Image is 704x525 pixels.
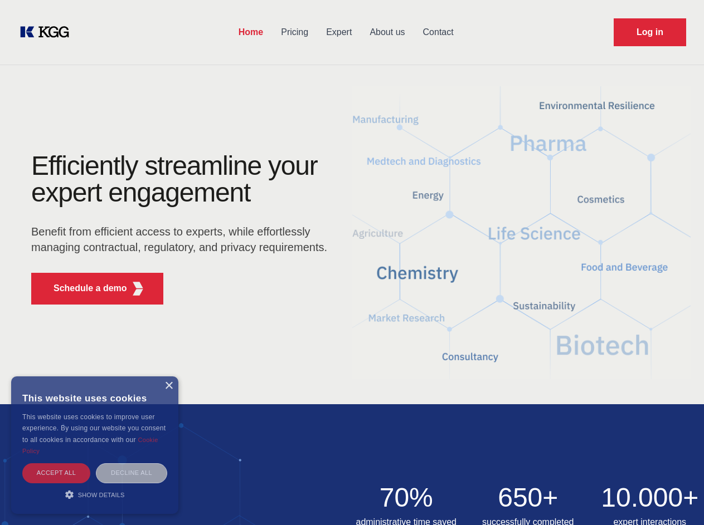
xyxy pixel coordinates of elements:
p: Schedule a demo [54,282,127,295]
span: Show details [78,492,125,498]
div: This website uses cookies [22,385,167,411]
h2: 70% [352,484,461,511]
a: About us [361,18,414,47]
img: KGG Fifth Element RED [131,282,145,296]
div: Close [164,382,173,390]
div: Show details [22,489,167,500]
a: Pricing [272,18,317,47]
a: Expert [317,18,361,47]
h1: Efficiently streamline your expert engagement [31,153,334,206]
span: This website uses cookies to improve user experience. By using our website you consent to all coo... [22,413,166,444]
button: Schedule a demoKGG Fifth Element RED [31,273,163,305]
a: Contact [414,18,463,47]
div: Decline all [96,463,167,483]
p: Benefit from efficient access to experts, while effortlessly managing contractual, regulatory, an... [31,224,334,255]
a: Home [230,18,272,47]
a: Request Demo [614,18,686,46]
div: Accept all [22,463,90,483]
a: Cookie Policy [22,436,158,454]
h2: 650+ [474,484,582,511]
a: KOL Knowledge Platform: Talk to Key External Experts (KEE) [18,23,78,41]
iframe: Chat Widget [648,472,704,525]
img: KGG Fifth Element RED [352,72,691,393]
